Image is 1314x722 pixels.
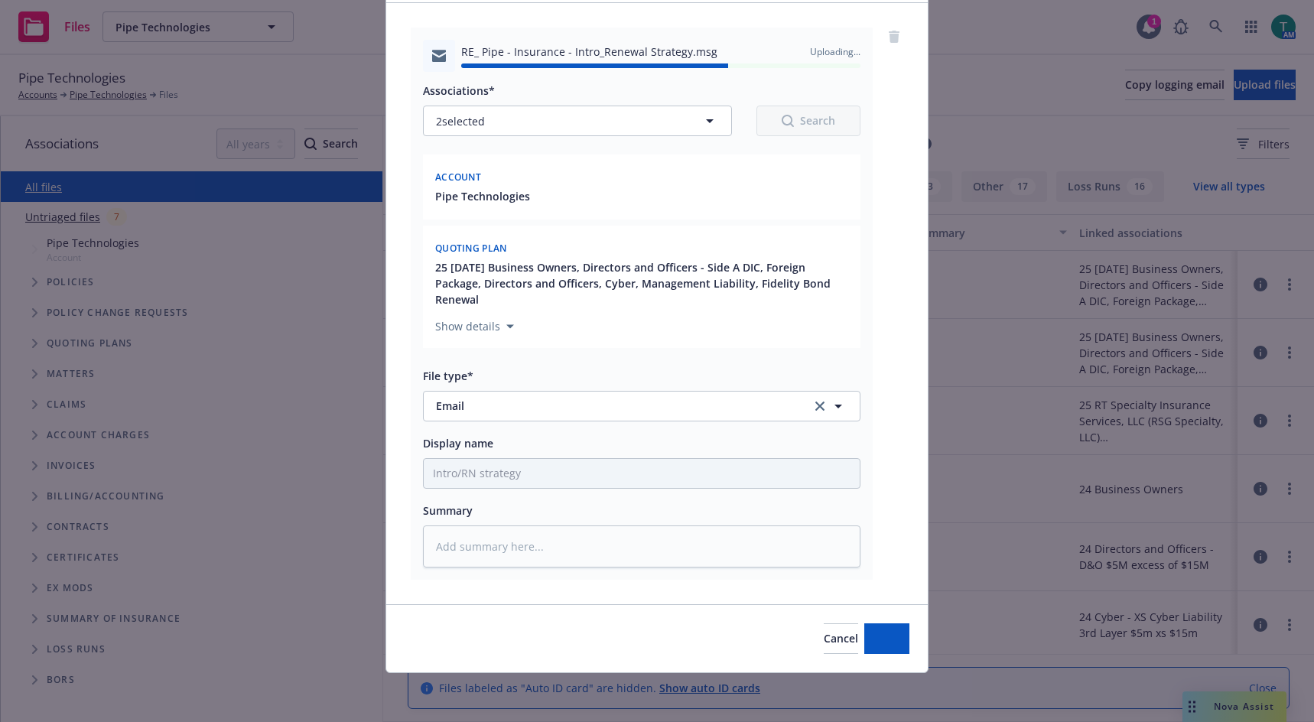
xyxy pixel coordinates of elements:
[864,631,909,646] span: Add files
[423,503,473,518] span: Summary
[864,623,909,654] button: Add files
[436,398,790,414] span: Email
[424,459,860,488] input: Add display name here...
[885,28,903,46] a: remove
[810,45,860,58] span: Uploading...
[423,369,473,383] span: File type*
[436,113,485,129] span: 2 selected
[435,188,530,204] button: Pipe Technologies
[461,44,717,60] span: RE_ Pipe - Insurance - Intro_Renewal Strategy.msg
[429,317,520,336] button: Show details
[435,242,507,255] span: Quoting plan
[423,391,860,421] button: Emailclear selection
[435,171,481,184] span: Account
[811,397,829,415] a: clear selection
[824,631,858,646] span: Cancel
[824,623,858,654] button: Cancel
[423,83,495,98] span: Associations*
[423,106,732,136] button: 2selected
[423,436,493,450] span: Display name
[435,259,851,307] button: 25 [DATE] Business Owners, Directors and Officers - Side A DIC, Foreign Package, Directors and Of...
